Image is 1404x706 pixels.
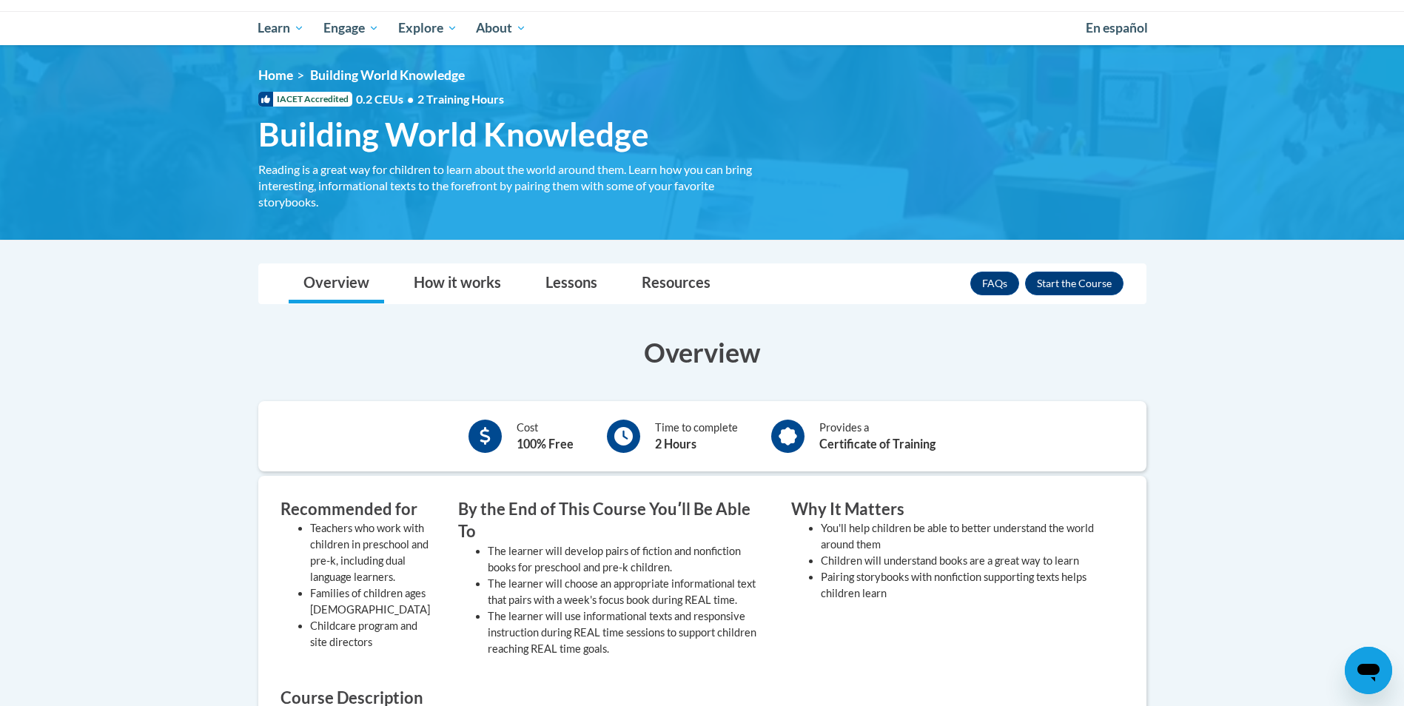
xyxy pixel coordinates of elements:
a: Lessons [531,264,612,303]
a: Overview [289,264,384,303]
iframe: Button to launch messaging window [1345,647,1392,694]
h3: Why It Matters [791,498,1102,521]
a: About [466,11,536,45]
span: Building World Knowledge [310,67,465,83]
li: The learner will use informational texts and responsive instruction during REAL time sessions to ... [488,608,769,657]
li: The learner will develop pairs of fiction and nonfiction books for preschool and pre-k children. [488,543,769,576]
li: Children will understand books are a great way to learn [821,553,1102,569]
span: Learn [258,19,304,37]
h3: Recommended for [281,498,436,521]
span: Explore [398,19,457,37]
span: 2 Training Hours [417,92,504,106]
div: Reading is a great way for children to learn about the world around them. Learn how you can bring... [258,161,769,210]
li: Pairing storybooks with nonfiction supporting texts helps children learn [821,569,1102,602]
span: Building World Knowledge [258,115,649,154]
div: Provides a [819,420,936,453]
li: The learner will choose an appropriate informational text that pairs with a week's focus book dur... [488,576,769,608]
b: Certificate of Training [819,437,936,451]
div: Cost [517,420,574,453]
a: Resources [627,264,725,303]
span: • [407,92,414,106]
li: You'll help children be able to better understand the world around them [821,520,1102,553]
span: About [476,19,526,37]
li: Families of children ages [DEMOGRAPHIC_DATA] [310,585,436,618]
span: IACET Accredited [258,92,352,107]
div: Main menu [236,11,1169,45]
span: En español [1086,20,1148,36]
a: How it works [399,264,516,303]
b: 100% Free [517,437,574,451]
span: 0.2 CEUs [356,91,504,107]
span: Engage [323,19,379,37]
b: 2 Hours [655,437,696,451]
h3: By the End of This Course Youʹll Be Able To [458,498,769,544]
a: FAQs [970,272,1019,295]
button: Enroll [1025,272,1123,295]
a: En español [1076,13,1158,44]
a: Learn [249,11,315,45]
a: Explore [389,11,467,45]
a: Home [258,67,293,83]
h3: Overview [258,334,1146,371]
li: Teachers who work with children in preschool and pre-k, including dual language learners. [310,520,436,585]
div: Time to complete [655,420,738,453]
a: Engage [314,11,389,45]
li: Childcare program and site directors [310,618,436,650]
